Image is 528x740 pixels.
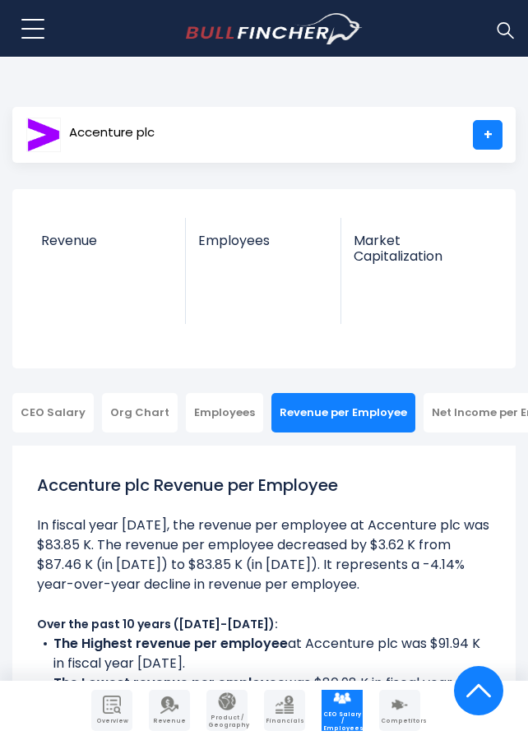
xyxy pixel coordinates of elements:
a: Company Competitors [379,690,420,731]
span: Revenue [151,718,188,724]
a: Company Product/Geography [206,690,248,731]
span: CEO Salary / Employees [323,711,361,732]
a: Revenue [29,218,186,268]
img: ACN logo [26,118,61,152]
li: In fiscal year [DATE], the revenue per employee at Accenture plc was $83.85 K. The revenue per em... [37,516,491,594]
span: Competitors [381,718,419,724]
b: The Highest revenue per employee [53,634,288,653]
div: Employees [186,393,263,432]
a: Accenture plc [25,120,155,150]
span: Product / Geography [208,715,246,728]
li: was $80.98 K in fiscal year [DATE]. [37,673,491,713]
h1: Accenture plc Revenue per Employee [37,473,491,497]
a: Company Financials [264,690,305,731]
a: Go to homepage [186,13,363,44]
li: at Accenture plc was $91.94 K in fiscal year [DATE]. [37,634,491,673]
span: Overview [93,718,131,724]
img: bullfincher logo [186,13,363,44]
a: Market Capitalization [341,218,498,284]
span: Revenue [41,233,174,248]
a: Company Overview [91,690,132,731]
a: Company Employees [322,690,363,731]
span: Financials [266,718,303,724]
span: Accenture plc [69,126,155,140]
a: Company Revenue [149,690,190,731]
a: + [473,120,503,150]
span: Market Capitalization [354,233,485,264]
span: Employees [198,233,329,248]
div: Org Chart [102,393,178,432]
b: Over the past 10 years ([DATE]-[DATE]): [37,616,278,632]
div: Revenue per Employee [271,393,415,432]
a: Employees [186,218,341,268]
div: CEO Salary [12,393,94,432]
b: The Lowest revenue per employee [53,673,285,692]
